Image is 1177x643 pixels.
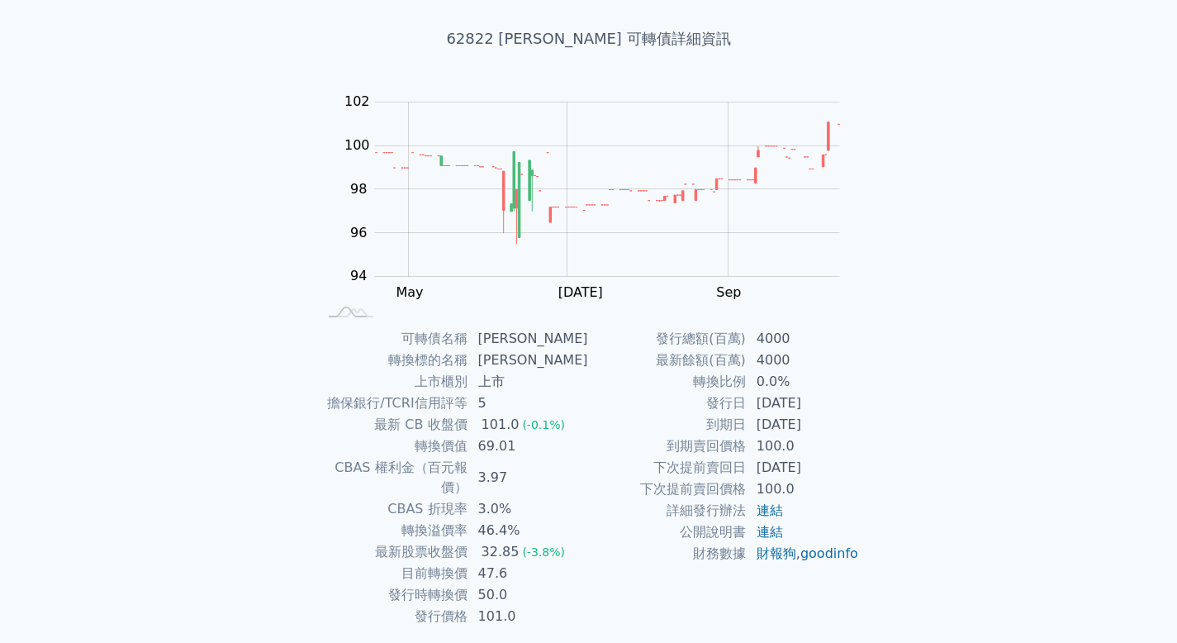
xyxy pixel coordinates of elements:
[318,414,468,436] td: 最新 CB 收盤價
[318,498,468,520] td: CBAS 折現率
[468,584,589,606] td: 50.0
[468,436,589,457] td: 69.01
[318,393,468,414] td: 擔保銀行/TCRI信用評等
[298,27,880,50] h1: 62822 [PERSON_NAME] 可轉債詳細資訊
[336,93,865,300] g: Chart
[589,328,747,350] td: 發行總額(百萬)
[747,436,860,457] td: 100.0
[350,225,367,241] tspan: 96
[318,436,468,457] td: 轉換價值
[318,584,468,606] td: 發行時轉換價
[344,93,370,109] tspan: 102
[589,371,747,393] td: 轉換比例
[800,545,858,561] a: goodinfo
[468,520,589,541] td: 46.4%
[318,371,468,393] td: 上市櫃別
[522,418,565,431] span: (-0.1%)
[757,502,783,518] a: 連結
[589,414,747,436] td: 到期日
[318,563,468,584] td: 目前轉換價
[747,350,860,371] td: 4000
[747,457,860,479] td: [DATE]
[468,393,589,414] td: 5
[468,350,589,371] td: [PERSON_NAME]
[589,479,747,500] td: 下次提前賣回價格
[757,524,783,540] a: 連結
[350,181,367,197] tspan: 98
[747,479,860,500] td: 100.0
[747,543,860,564] td: ,
[318,457,468,498] td: CBAS 權利金（百元報價）
[589,457,747,479] td: 下次提前賣回日
[468,371,589,393] td: 上市
[747,328,860,350] td: 4000
[522,545,565,559] span: (-3.8%)
[468,606,589,627] td: 101.0
[468,498,589,520] td: 3.0%
[589,543,747,564] td: 財務數據
[589,436,747,457] td: 到期賣回價格
[558,284,603,300] tspan: [DATE]
[350,268,367,283] tspan: 94
[589,350,747,371] td: 最新餘額(百萬)
[478,542,523,562] div: 32.85
[468,563,589,584] td: 47.6
[747,371,860,393] td: 0.0%
[344,137,370,153] tspan: 100
[468,457,589,498] td: 3.97
[747,414,860,436] td: [DATE]
[589,522,747,543] td: 公開說明書
[396,284,423,300] tspan: May
[318,520,468,541] td: 轉換溢價率
[757,545,796,561] a: 財報狗
[589,393,747,414] td: 發行日
[318,328,468,350] td: 可轉債名稱
[589,500,747,522] td: 詳細發行辦法
[478,415,523,435] div: 101.0
[318,606,468,627] td: 發行價格
[318,541,468,563] td: 最新股票收盤價
[468,328,589,350] td: [PERSON_NAME]
[747,393,860,414] td: [DATE]
[716,284,741,300] tspan: Sep
[318,350,468,371] td: 轉換標的名稱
